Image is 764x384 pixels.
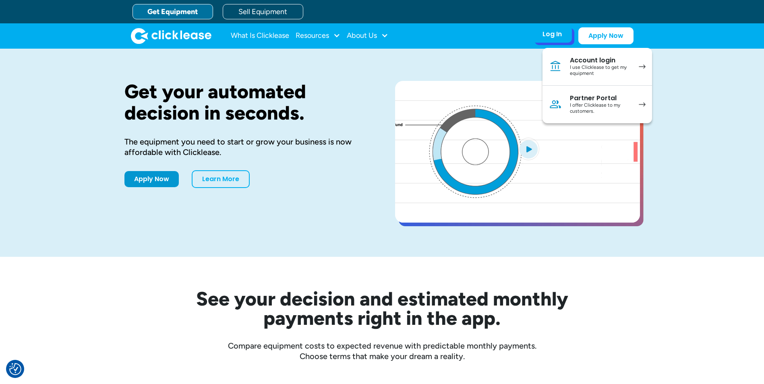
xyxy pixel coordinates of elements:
[157,289,608,328] h2: See your decision and estimated monthly payments right in the app.
[133,4,213,19] a: Get Equipment
[542,30,562,38] div: Log In
[9,363,21,375] img: Revisit consent button
[231,28,289,44] a: What Is Clicklease
[518,138,539,160] img: Blue play button logo on a light blue circular background
[639,102,646,107] img: arrow
[124,341,640,361] div: Compare equipment costs to expected revenue with predictable monthly payments. Choose terms that ...
[131,28,211,44] a: home
[124,81,369,124] h1: Get your automated decision in seconds.
[570,102,631,115] div: I offer Clicklease to my customers.
[549,98,562,111] img: Person icon
[124,171,179,187] a: Apply Now
[549,60,562,73] img: Bank icon
[542,86,652,123] a: Partner PortalI offer Clicklease to my customers.
[578,27,634,44] a: Apply Now
[395,81,640,223] a: open lightbox
[131,28,211,44] img: Clicklease logo
[570,56,631,64] div: Account login
[223,4,303,19] a: Sell Equipment
[542,48,652,86] a: Account loginI use Clicklease to get my equipment
[347,28,388,44] div: About Us
[570,94,631,102] div: Partner Portal
[192,170,250,188] a: Learn More
[570,64,631,77] div: I use Clicklease to get my equipment
[296,28,340,44] div: Resources
[639,64,646,69] img: arrow
[124,136,369,157] div: The equipment you need to start or grow your business is now affordable with Clicklease.
[9,363,21,375] button: Consent Preferences
[542,48,652,123] nav: Log In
